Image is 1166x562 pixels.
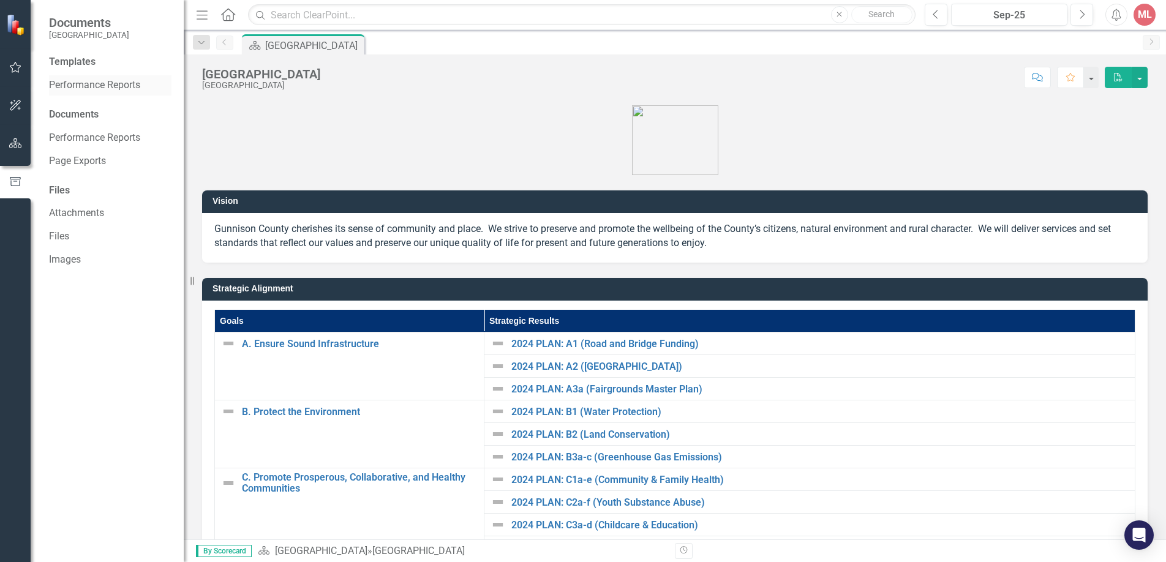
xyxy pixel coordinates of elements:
a: B. Protect the Environment [242,407,478,418]
div: » [258,544,666,558]
a: Page Exports [49,154,171,168]
img: Not Defined [491,359,505,373]
div: [GEOGRAPHIC_DATA] [372,545,465,556]
p: Gunnison County cherishes its sense of community and place. We strive to preserve and promote the... [214,222,1135,250]
div: [GEOGRAPHIC_DATA] [202,81,320,90]
button: Sep-25 [951,4,1067,26]
a: 2024 PLAN: A3a (Fairgrounds Master Plan) [511,384,1129,395]
div: Open Intercom Messenger [1124,520,1154,550]
img: Not Defined [491,472,505,487]
a: 2024 PLAN: C1a-e (Community & Family Health) [511,474,1129,485]
a: 2024 PLAN: C2a-f (Youth Substance Abuse) [511,497,1129,508]
span: Documents [49,15,129,30]
a: Attachments [49,206,171,220]
a: Performance Reports [49,131,171,145]
img: Not Defined [491,517,505,532]
img: Not Defined [491,336,505,351]
img: Not Defined [491,404,505,419]
div: [GEOGRAPHIC_DATA] [202,67,320,81]
a: 2024 PLAN: A2 ([GEOGRAPHIC_DATA]) [511,361,1129,372]
a: 2024 PLAN: B1 (Water Protection) [511,407,1129,418]
small: [GEOGRAPHIC_DATA] [49,30,129,40]
a: 2024 PLAN: B3a-c (Greenhouse Gas Emissions) [511,452,1129,463]
img: Gunnison%20Co%20Logo%20E-small.png [632,105,718,175]
div: Documents [49,108,171,122]
div: Files [49,184,171,198]
div: Sep-25 [955,8,1063,23]
button: ML [1134,4,1156,26]
div: Templates [49,55,171,69]
a: 2024 PLAN: B2 (Land Conservation) [511,429,1129,440]
div: [GEOGRAPHIC_DATA] [265,38,361,53]
img: ClearPoint Strategy [6,14,28,36]
h3: Vision [213,197,1142,206]
span: Search [868,9,895,19]
a: Performance Reports [49,78,171,92]
img: Not Defined [491,427,505,441]
img: Not Defined [221,336,236,351]
a: C. Promote Prosperous, Collaborative, and Healthy Communities [242,472,478,493]
img: Not Defined [491,495,505,509]
h3: Strategic Alignment [213,284,1142,293]
button: Search [851,6,912,23]
img: Not Defined [491,449,505,464]
a: Files [49,230,171,244]
a: 2024 PLAN: A1 (Road and Bridge Funding) [511,339,1129,350]
img: Not Defined [221,476,236,490]
span: By Scorecard [196,545,252,557]
input: Search ClearPoint... [248,4,916,26]
a: 2024 PLAN: C3a-d (Childcare & Education) [511,520,1129,531]
a: A. Ensure Sound Infrastructure [242,339,478,350]
a: [GEOGRAPHIC_DATA] [275,545,367,556]
img: Not Defined [491,381,505,396]
a: Images [49,253,171,267]
img: Not Defined [221,404,236,419]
